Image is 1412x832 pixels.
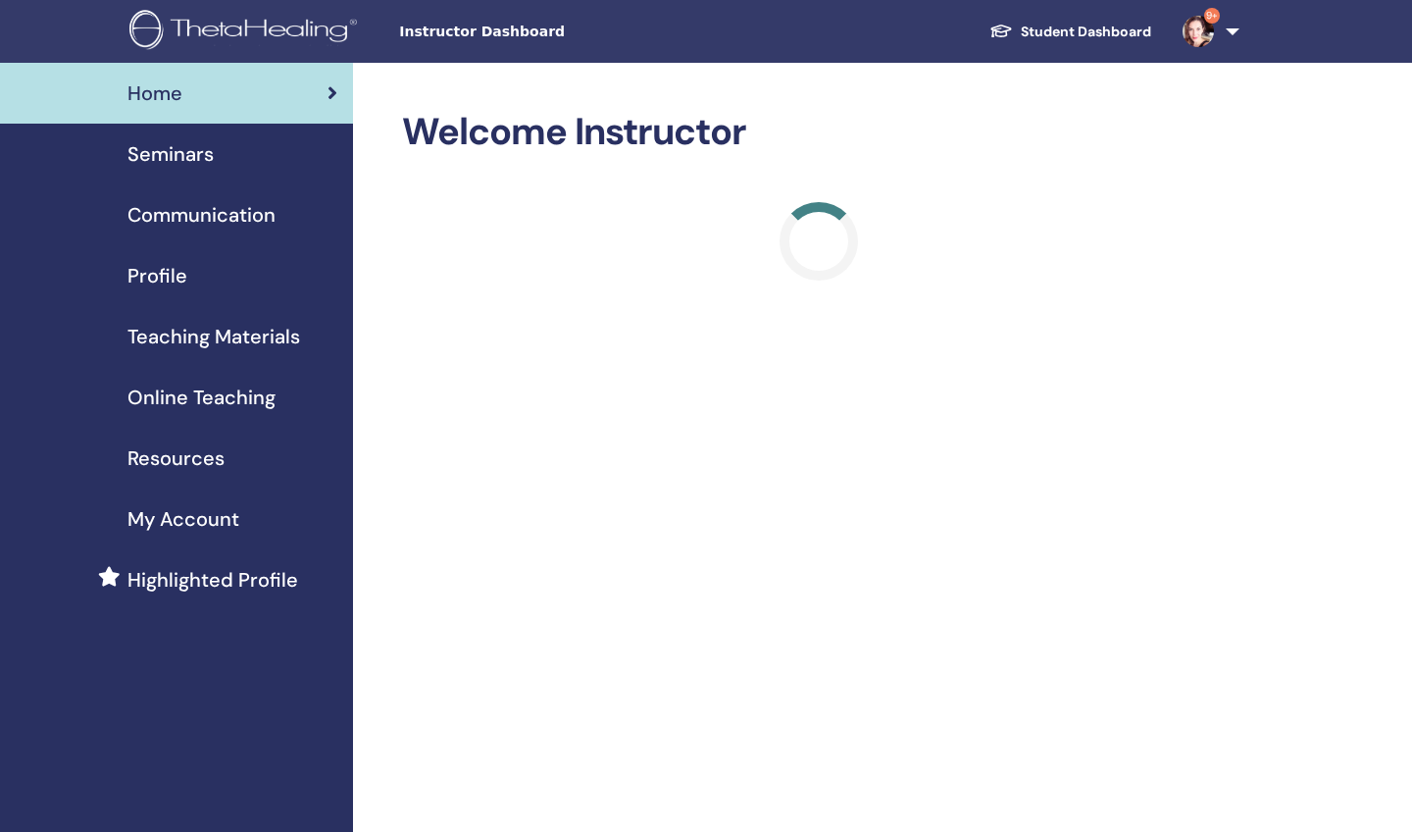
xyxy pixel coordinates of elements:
[127,139,214,169] span: Seminars
[127,322,300,351] span: Teaching Materials
[974,14,1167,50] a: Student Dashboard
[399,22,693,42] span: Instructor Dashboard
[127,504,239,534] span: My Account
[989,23,1013,39] img: graduation-cap-white.svg
[402,110,1235,155] h2: Welcome Instructor
[1204,8,1220,24] span: 9+
[127,78,182,108] span: Home
[1183,16,1214,47] img: default.jpg
[129,10,364,54] img: logo.png
[127,200,276,230] span: Communication
[127,383,276,412] span: Online Teaching
[127,443,225,473] span: Resources
[127,261,187,290] span: Profile
[127,565,298,595] span: Highlighted Profile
